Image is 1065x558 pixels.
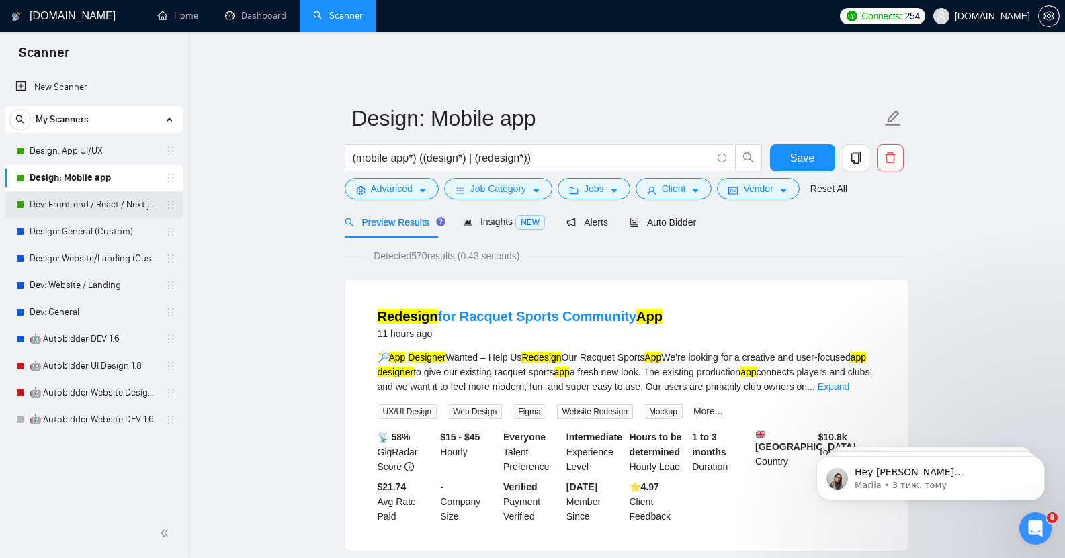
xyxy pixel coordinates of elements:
[796,428,1065,522] iframe: Intercom notifications повідомлення
[735,144,762,171] button: search
[843,152,869,164] span: copy
[463,217,472,226] span: area-chart
[371,181,413,196] span: Advanced
[345,218,354,227] span: search
[30,165,157,191] a: Design: Mobile app
[30,138,157,165] a: Design: App UI/UX
[5,106,183,433] li: My Scanners
[408,352,445,363] mark: Designer
[378,326,663,342] div: 11 hours ago
[554,367,570,377] mark: app
[389,352,406,363] mark: App
[644,352,661,363] mark: App
[584,181,604,196] span: Jobs
[937,11,946,21] span: user
[636,178,712,199] button: userClientcaret-down
[8,43,80,71] span: Scanner
[448,404,502,419] span: Web Design
[609,185,619,195] span: caret-down
[818,381,849,392] a: Expand
[630,217,696,228] span: Auto Bidder
[30,406,157,433] a: 🤖 Autobidder Website DEV 1.6
[160,526,173,540] span: double-left
[513,404,546,419] span: Figma
[566,217,608,228] span: Alerts
[165,307,176,318] span: holder
[30,272,157,299] a: Dev: Website / Landing
[165,387,176,398] span: holder
[165,146,176,156] span: holder
[165,280,176,291] span: holder
[501,479,564,524] div: Payment Verified
[905,9,920,24] span: 254
[165,199,176,210] span: holder
[165,361,176,371] span: holder
[378,432,411,443] b: 📡 58%
[717,178,799,199] button: idcardVendorcaret-down
[851,352,866,363] mark: app
[1039,11,1059,21] span: setting
[378,404,437,419] span: UX/UI Design
[418,185,427,195] span: caret-down
[736,152,761,164] span: search
[691,185,700,195] span: caret-down
[790,150,814,167] span: Save
[861,9,902,24] span: Connects:
[470,181,526,196] span: Job Category
[440,432,480,443] b: $15 - $45
[313,10,363,21] a: searchScanner
[437,479,501,524] div: Company Size
[515,215,545,230] span: NEW
[557,404,633,419] span: Website Redesign
[36,106,89,133] span: My Scanners
[10,115,30,124] span: search
[404,462,414,471] span: info-circle
[692,432,726,457] b: 1 to 3 months
[503,481,538,492] b: Verified
[566,218,576,227] span: notification
[352,101,882,135] input: Scanner name...
[225,10,286,21] a: dashboardDashboard
[627,479,690,524] div: Client Feedback
[165,173,176,183] span: holder
[30,379,157,406] a: 🤖 Autobidder Website Design 1.8
[1038,11,1060,21] a: setting
[15,74,172,101] a: New Scanner
[627,430,690,474] div: Hourly Load
[770,144,835,171] button: Save
[30,245,157,272] a: Design: Website/Landing (Custom)
[11,6,21,28] img: logo
[30,299,157,326] a: Dev: General
[884,109,902,127] span: edit
[375,479,438,524] div: Avg Rate Paid
[521,352,561,363] mark: Redesign
[644,404,683,419] span: Mockup
[364,248,529,263] span: Detected 570 results (0.43 seconds)
[1047,512,1058,523] span: 8
[378,350,876,394] div: 🎾 Wanted – Help Us Our Racquet Sports We’re looking for a creative and user-focused to give our e...
[345,217,441,228] span: Preview Results
[807,381,815,392] span: ...
[437,430,501,474] div: Hourly
[30,326,157,353] a: 🤖 Autobidder DEV 1.6
[810,181,847,196] a: Reset All
[444,178,552,199] button: barsJob Categorycaret-down
[878,152,903,164] span: delete
[378,367,414,377] mark: designer
[378,309,438,324] mark: Redesign
[30,353,157,379] a: 🤖 Autobidder UI Design 1.8
[501,430,564,474] div: Talent Preference
[753,430,816,474] div: Country
[877,144,904,171] button: delete
[566,481,597,492] b: [DATE]
[569,185,579,195] span: folder
[356,185,366,195] span: setting
[647,185,656,195] span: user
[531,185,541,195] span: caret-down
[165,414,176,425] span: holder
[345,178,439,199] button: settingAdvancedcaret-down
[375,430,438,474] div: GigRadar Score
[693,406,723,416] a: More...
